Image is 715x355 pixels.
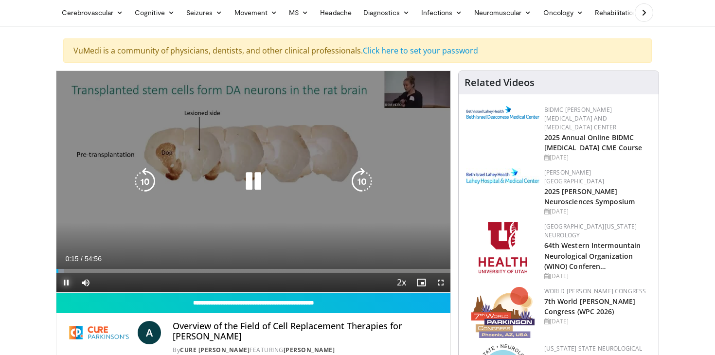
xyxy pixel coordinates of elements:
[544,153,651,162] div: [DATE]
[56,269,450,273] div: Progress Bar
[544,106,617,131] a: BIDMC [PERSON_NAME][MEDICAL_DATA] and [MEDICAL_DATA] Center
[229,3,284,22] a: Movement
[544,187,635,206] a: 2025 [PERSON_NAME] Neurosciences Symposium
[415,3,468,22] a: Infections
[471,287,535,338] img: 16fe1da8-a9a0-4f15-bd45-1dd1acf19c34.png.150x105_q85_autocrop_double_scale_upscale_version-0.2.png
[65,255,78,263] span: 0:15
[56,3,129,22] a: Cerebrovascular
[392,273,411,292] button: Playback Rate
[173,321,442,342] h4: Overview of the Field of Cell Replacement Therapies for [PERSON_NAME]
[544,287,646,295] a: World [PERSON_NAME] Congress
[479,222,527,273] img: f6362829-b0a3-407d-a044-59546adfd345.png.150x105_q85_autocrop_double_scale_upscale_version-0.2.png
[468,3,537,22] a: Neuromuscular
[544,133,643,152] a: 2025 Annual Online BIDMC [MEDICAL_DATA] CME Course
[76,273,95,292] button: Mute
[589,3,643,22] a: Rehabilitation
[431,273,450,292] button: Fullscreen
[363,45,478,56] a: Click here to set your password
[138,321,161,344] a: A
[537,3,590,22] a: Oncology
[544,168,605,185] a: [PERSON_NAME][GEOGRAPHIC_DATA]
[411,273,431,292] button: Enable picture-in-picture mode
[85,255,102,263] span: 54:56
[180,346,250,354] a: Cure [PERSON_NAME]
[357,3,415,22] a: Diagnostics
[544,297,635,316] a: 7th World [PERSON_NAME] Congress (WPC 2026)
[64,321,134,344] img: Cure Parkinson's
[544,241,641,270] a: 64th Western Intermountain Neurological Organization (WINO) Conferen…
[56,273,76,292] button: Pause
[544,207,651,216] div: [DATE]
[465,77,535,89] h4: Related Videos
[283,3,314,22] a: MS
[63,38,652,63] div: VuMedi is a community of physicians, dentists, and other clinical professionals.
[544,272,651,281] div: [DATE]
[56,71,450,293] video-js: Video Player
[314,3,357,22] a: Headache
[544,317,651,326] div: [DATE]
[81,255,83,263] span: /
[173,346,442,355] div: By FEATURING
[284,346,335,354] a: [PERSON_NAME]
[544,222,637,239] a: [GEOGRAPHIC_DATA][US_STATE] Neurology
[129,3,180,22] a: Cognitive
[180,3,229,22] a: Seizures
[466,168,539,184] img: e7977282-282c-4444-820d-7cc2733560fd.jpg.150x105_q85_autocrop_double_scale_upscale_version-0.2.jpg
[466,106,539,119] img: c96b19ec-a48b-46a9-9095-935f19585444.png.150x105_q85_autocrop_double_scale_upscale_version-0.2.png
